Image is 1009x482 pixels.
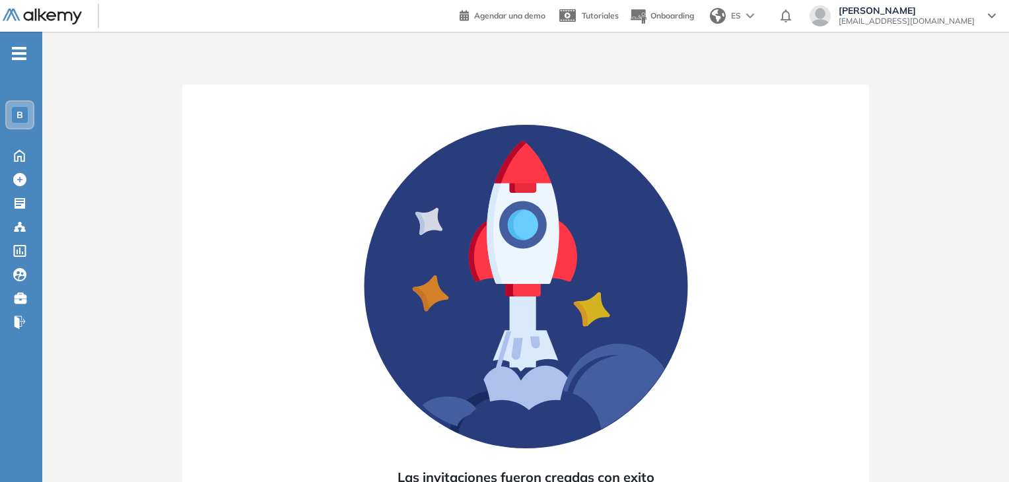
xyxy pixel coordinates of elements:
[839,16,975,26] span: [EMAIL_ADDRESS][DOMAIN_NAME]
[629,2,694,30] button: Onboarding
[460,7,545,22] a: Agendar una demo
[839,5,975,16] span: [PERSON_NAME]
[3,9,82,25] img: Logo
[474,11,545,20] span: Agendar una demo
[17,110,23,120] span: B
[943,419,1009,482] iframe: Chat Widget
[650,11,694,20] span: Onboarding
[12,52,26,55] i: -
[710,8,726,24] img: world
[943,419,1009,482] div: Widget de chat
[746,13,754,18] img: arrow
[582,11,619,20] span: Tutoriales
[731,10,741,22] span: ES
